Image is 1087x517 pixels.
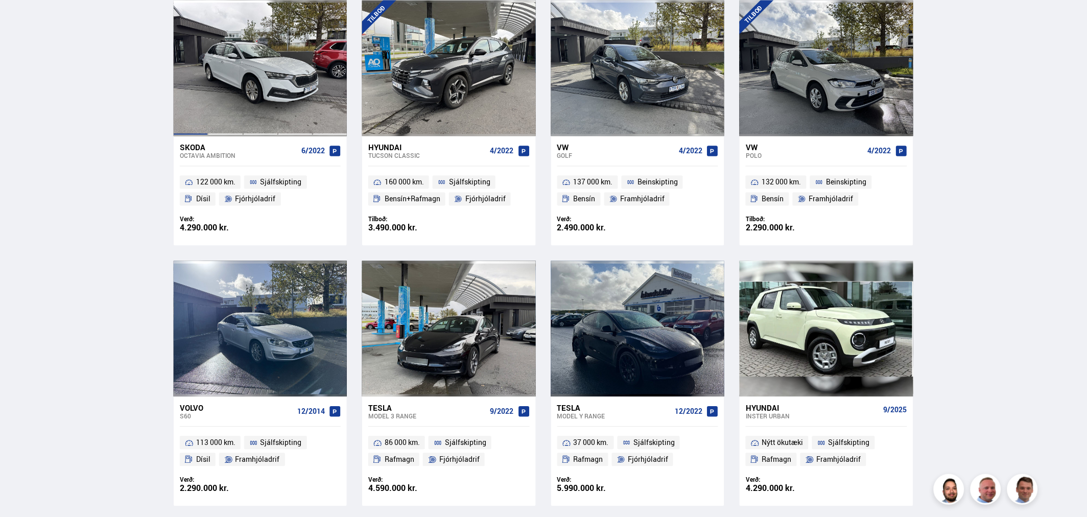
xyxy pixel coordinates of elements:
span: Dísil [196,193,210,205]
div: Volvo [180,404,293,413]
span: Fjórhjóladrif [439,454,480,466]
span: 4/2022 [679,147,702,155]
div: Model Y RANGE [557,413,671,420]
span: 113 000 km. [196,437,235,449]
span: Rafmagn [574,454,603,466]
span: Beinskipting [826,176,867,189]
div: 4.590.000 kr. [368,484,449,493]
div: 2.290.000 kr. [746,224,826,232]
div: Verð: [180,476,261,484]
div: Verð: [746,476,826,484]
div: 3.490.000 kr. [368,224,449,232]
span: Bensín [762,193,784,205]
span: 132 000 km. [762,176,801,189]
span: Framhjóladrif [235,454,280,466]
span: 12/2022 [675,408,702,416]
span: Dísil [196,454,210,466]
div: Polo [746,152,863,159]
div: Hyundai [746,404,879,413]
span: Framhjóladrif [817,454,861,466]
a: Tesla Model 3 RANGE 9/2022 86 000 km. Sjálfskipting Rafmagn Fjórhjóladrif Verð: 4.590.000 kr. [362,397,535,506]
div: Hyundai [368,143,486,152]
a: VW Polo 4/2022 132 000 km. Beinskipting Bensín Framhjóladrif Tilboð: 2.290.000 kr. [740,136,913,246]
span: 4/2022 [868,147,891,155]
div: Skoda [180,143,297,152]
img: FbJEzSuNWCJXmdc-.webp [1009,476,1039,506]
a: VW Golf 4/2022 137 000 km. Beinskipting Bensín Framhjóladrif Verð: 2.490.000 kr. [551,136,724,246]
div: Verð: [557,476,638,484]
span: 9/2022 [490,408,514,416]
span: 6/2022 [301,147,325,155]
div: 4.290.000 kr. [746,484,826,493]
a: Skoda Octavia AMBITION 6/2022 122 000 km. Sjálfskipting Dísil Fjórhjóladrif Verð: 4.290.000 kr. [174,136,347,246]
div: S60 [180,413,293,420]
div: Tilboð: [368,216,449,223]
span: Sjálfskipting [633,437,675,449]
span: Sjálfskipting [261,176,302,189]
span: 86 000 km. [385,437,420,449]
span: Framhjóladrif [809,193,854,205]
div: 2.290.000 kr. [180,484,261,493]
div: Tucson CLASSIC [368,152,486,159]
a: Hyundai Inster URBAN 9/2025 Nýtt ökutæki Sjálfskipting Rafmagn Framhjóladrif Verð: 4.290.000 kr. [740,397,913,506]
a: Volvo S60 12/2014 113 000 km. Sjálfskipting Dísil Framhjóladrif Verð: 2.290.000 kr. [174,397,347,506]
span: Fjórhjóladrif [628,454,668,466]
span: Sjálfskipting [445,437,486,449]
div: 2.490.000 kr. [557,224,638,232]
div: Tesla [557,404,671,413]
div: Model 3 RANGE [368,413,486,420]
div: Tilboð: [746,216,826,223]
span: Beinskipting [637,176,678,189]
span: Framhjóladrif [620,193,665,205]
span: 122 000 km. [196,176,235,189]
span: Sjálfskipting [829,437,870,449]
span: 9/2025 [884,406,907,414]
div: Verð: [180,216,261,223]
div: Verð: [557,216,638,223]
div: Verð: [368,476,449,484]
span: Fjórhjóladrif [235,193,276,205]
div: Tesla [368,404,486,413]
a: Tesla Model Y RANGE 12/2022 37 000 km. Sjálfskipting Rafmagn Fjórhjóladrif Verð: 5.990.000 kr. [551,397,724,506]
div: VW [557,143,675,152]
span: 160 000 km. [385,176,424,189]
div: VW [746,143,863,152]
button: Opna LiveChat spjallviðmót [8,4,39,35]
img: nhp88E3Fdnt1Opn2.png [935,476,966,506]
span: Rafmagn [385,454,414,466]
div: Inster URBAN [746,413,879,420]
div: 5.990.000 kr. [557,484,638,493]
span: Nýtt ökutæki [762,437,804,449]
span: Fjórhjóladrif [465,193,506,205]
span: 137 000 km. [574,176,613,189]
span: 4/2022 [490,147,514,155]
span: Bensín [574,193,596,205]
img: siFngHWaQ9KaOqBr.png [972,476,1003,506]
a: Hyundai Tucson CLASSIC 4/2022 160 000 km. Sjálfskipting Bensín+Rafmagn Fjórhjóladrif Tilboð: 3.49... [362,136,535,246]
div: Octavia AMBITION [180,152,297,159]
div: 4.290.000 kr. [180,224,261,232]
span: Sjálfskipting [449,176,490,189]
span: 37 000 km. [574,437,609,449]
span: Sjálfskipting [261,437,302,449]
span: Bensín+Rafmagn [385,193,440,205]
span: 12/2014 [297,408,325,416]
div: Golf [557,152,675,159]
span: Rafmagn [762,454,792,466]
